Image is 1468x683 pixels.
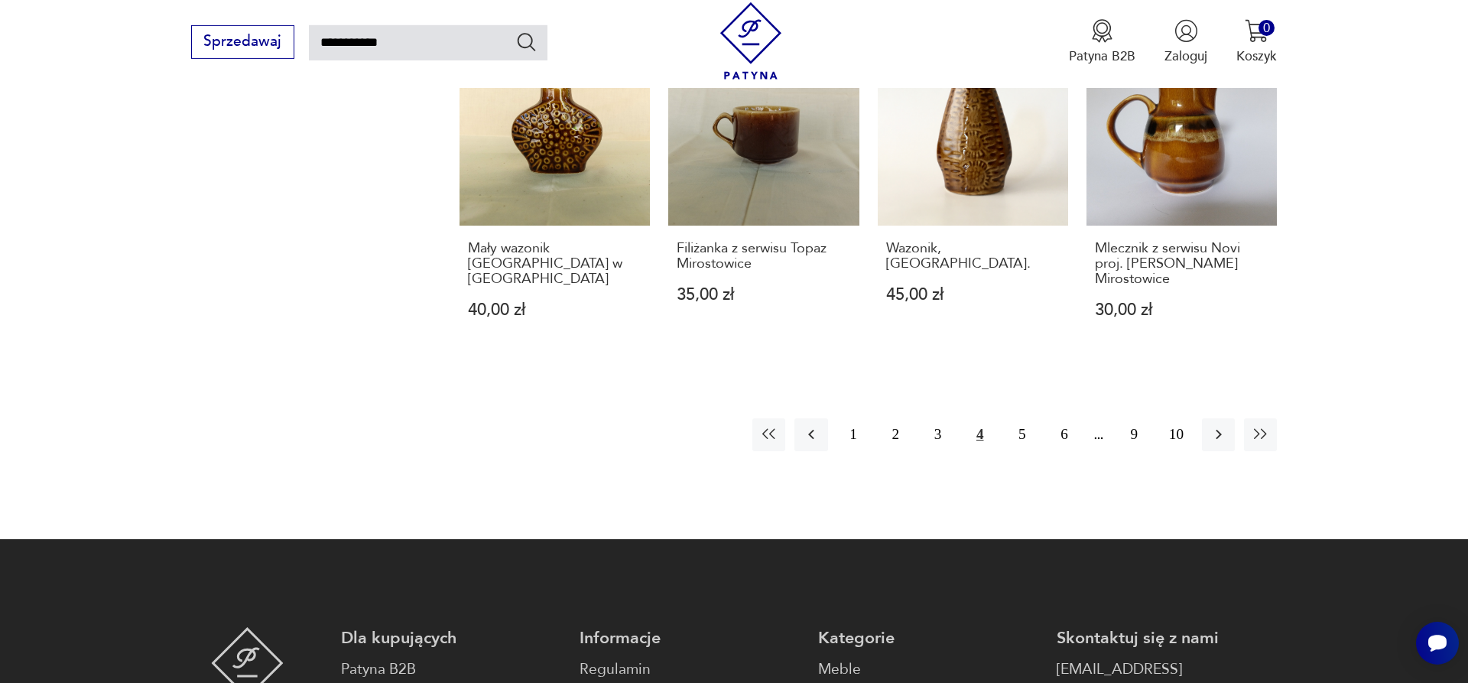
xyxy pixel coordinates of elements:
[1174,19,1198,43] img: Ikonka użytkownika
[879,418,912,451] button: 2
[1047,418,1080,451] button: 6
[1069,47,1135,65] p: Patyna B2B
[341,659,561,681] a: Patyna B2B
[1086,35,1277,354] a: KlasykMlecznik z serwisu Novi proj. Adam Sadulski MirostowiceMlecznik z serwisu Novi proj. [PERSO...
[1069,19,1135,65] a: Ikona medaluPatyna B2B
[1164,19,1207,65] button: Zaloguj
[580,627,800,649] p: Informacje
[1118,418,1151,451] button: 9
[1069,19,1135,65] button: Patyna B2B
[878,35,1068,354] a: Wazonik, Mirostowice.Wazonik, [GEOGRAPHIC_DATA].45,00 zł
[1057,627,1277,649] p: Skontaktuj się z nami
[1095,241,1269,288] h3: Mlecznik z serwisu Novi proj. [PERSON_NAME] Mirostowice
[668,35,859,354] a: Filiżanka z serwisu Topaz MirostowiceFiliżanka z serwisu Topaz Mirostowice35,00 zł
[1005,418,1038,451] button: 5
[191,25,294,59] button: Sprzedawaj
[818,627,1038,649] p: Kategorie
[963,418,996,451] button: 4
[1090,19,1114,43] img: Ikona medalu
[886,287,1060,303] p: 45,00 zł
[1236,19,1277,65] button: 0Koszyk
[677,241,851,272] h3: Filiżanka z serwisu Topaz Mirostowice
[921,418,954,451] button: 3
[580,659,800,681] a: Regulamin
[1259,20,1275,36] div: 0
[1416,622,1459,665] iframe: Smartsupp widget button
[191,37,294,49] a: Sprzedawaj
[1236,47,1277,65] p: Koszyk
[1160,418,1193,451] button: 10
[341,627,561,649] p: Dla kupujących
[1095,302,1269,318] p: 30,00 zł
[677,287,851,303] p: 35,00 zł
[1245,19,1268,43] img: Ikona koszyka
[515,31,538,53] button: Szukaj
[713,2,790,80] img: Patyna - sklep z meblami i dekoracjami vintage
[818,659,1038,681] a: Meble
[460,35,650,354] a: Mały wazonik Mirostowice w ciemnej polewieMały wazonik [GEOGRAPHIC_DATA] w [GEOGRAPHIC_DATA]40,00 zł
[468,241,642,288] h3: Mały wazonik [GEOGRAPHIC_DATA] w [GEOGRAPHIC_DATA]
[1164,47,1207,65] p: Zaloguj
[468,302,642,318] p: 40,00 zł
[886,241,1060,272] h3: Wazonik, [GEOGRAPHIC_DATA].
[837,418,870,451] button: 1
